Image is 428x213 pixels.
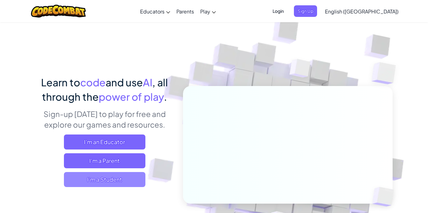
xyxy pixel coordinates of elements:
span: power of play [99,90,164,103]
span: Play [200,8,210,15]
button: I'm a Student [64,172,145,187]
span: Educators [140,8,164,15]
a: Play [197,3,219,20]
span: AI [143,76,152,89]
span: and use [106,76,143,89]
span: . [164,90,167,103]
button: Login [269,5,288,17]
a: I'm an Educator [64,134,145,150]
a: English ([GEOGRAPHIC_DATA]) [322,3,402,20]
span: code [80,76,106,89]
button: Sign Up [294,5,317,17]
img: CodeCombat logo [31,5,86,18]
span: Learn to [41,76,80,89]
p: Sign-up [DATE] to play for free and explore our games and resources. [35,109,174,130]
a: Educators [137,3,173,20]
img: Overlap cubes [359,47,413,100]
a: Parents [173,3,197,20]
img: Overlap cubes [278,47,323,93]
span: English ([GEOGRAPHIC_DATA]) [325,8,399,15]
a: I'm a Parent [64,153,145,168]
